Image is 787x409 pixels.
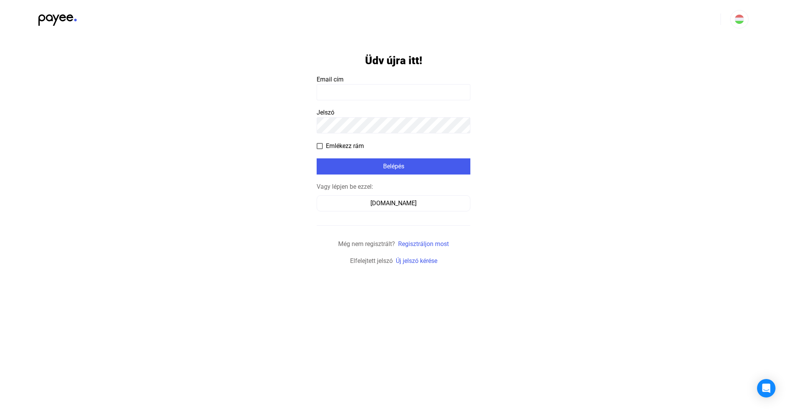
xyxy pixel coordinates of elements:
span: Még nem regisztrált? [338,240,395,248]
span: Emlékezz rám [326,141,364,151]
a: Új jelszó kérése [396,257,437,264]
span: Email cím [317,76,344,83]
img: black-payee-blue-dot.svg [38,10,77,26]
span: Jelszó [317,109,334,116]
div: Open Intercom Messenger [757,379,775,397]
h1: Üdv újra itt! [365,54,422,67]
div: Belépés [319,162,468,171]
span: Elfelejtett jelszó [350,257,393,264]
div: Vagy lépjen be ezzel: [317,182,470,191]
img: HU [735,15,744,24]
button: HU [730,10,749,28]
div: [DOMAIN_NAME] [319,199,468,208]
a: [DOMAIN_NAME] [317,200,470,207]
button: Belépés [317,158,470,175]
button: [DOMAIN_NAME] [317,195,470,211]
a: Regisztráljon most [398,240,449,248]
